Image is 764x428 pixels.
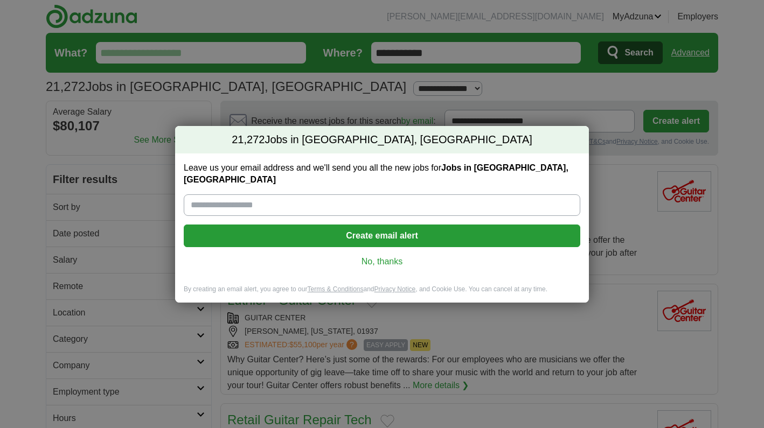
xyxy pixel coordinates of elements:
[184,162,580,186] label: Leave us your email address and we'll send you all the new jobs for
[175,285,589,303] div: By creating an email alert, you agree to our and , and Cookie Use. You can cancel at any time.
[184,224,580,247] button: Create email alert
[192,256,572,268] a: No, thanks
[175,126,589,154] h2: Jobs in [GEOGRAPHIC_DATA], [GEOGRAPHIC_DATA]
[232,132,265,148] span: 21,272
[307,285,363,293] a: Terms & Conditions
[374,285,416,293] a: Privacy Notice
